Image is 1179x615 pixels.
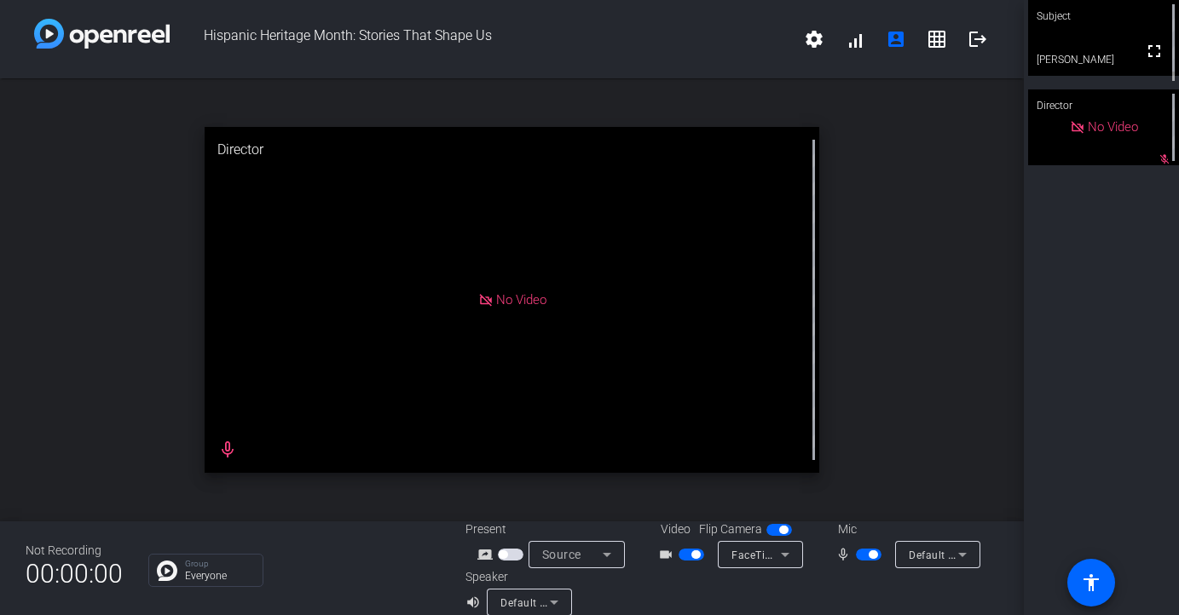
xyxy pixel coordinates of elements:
[500,595,702,609] span: Default - MacBook Air Speakers (Built-in)
[821,520,991,538] div: Mic
[1081,572,1101,593] mat-icon: accessibility
[968,29,988,49] mat-icon: logout
[26,553,123,595] span: 00:00:00
[658,544,679,565] mat-icon: videocam_outline
[496,292,546,307] span: No Video
[1028,89,1179,122] div: Director
[465,520,636,538] div: Present
[835,19,876,60] button: signal_cellular_alt
[477,544,498,565] mat-icon: screen_share_outline
[1088,119,1138,135] span: No Video
[185,560,254,568] p: Group
[185,571,254,581] p: Everyone
[927,29,947,49] mat-icon: grid_on
[26,542,123,560] div: Not Recording
[170,19,794,60] span: Hispanic Heritage Month: Stories That Shape Us
[804,29,824,49] mat-icon: settings
[465,568,568,586] div: Speaker
[465,592,486,612] mat-icon: volume_up
[205,127,819,173] div: Director
[909,548,1124,561] span: Default - MacBook Air Microphone (Built-in)
[835,544,856,565] mat-icon: mic_none
[699,520,762,538] span: Flip Camera
[661,520,691,538] span: Video
[157,560,177,581] img: Chat Icon
[1144,41,1165,61] mat-icon: fullscreen
[34,19,170,49] img: white-gradient.svg
[542,548,581,561] span: Source
[731,548,906,561] span: FaceTime HD Camera (C4E1:9BFB)
[886,29,906,49] mat-icon: account_box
